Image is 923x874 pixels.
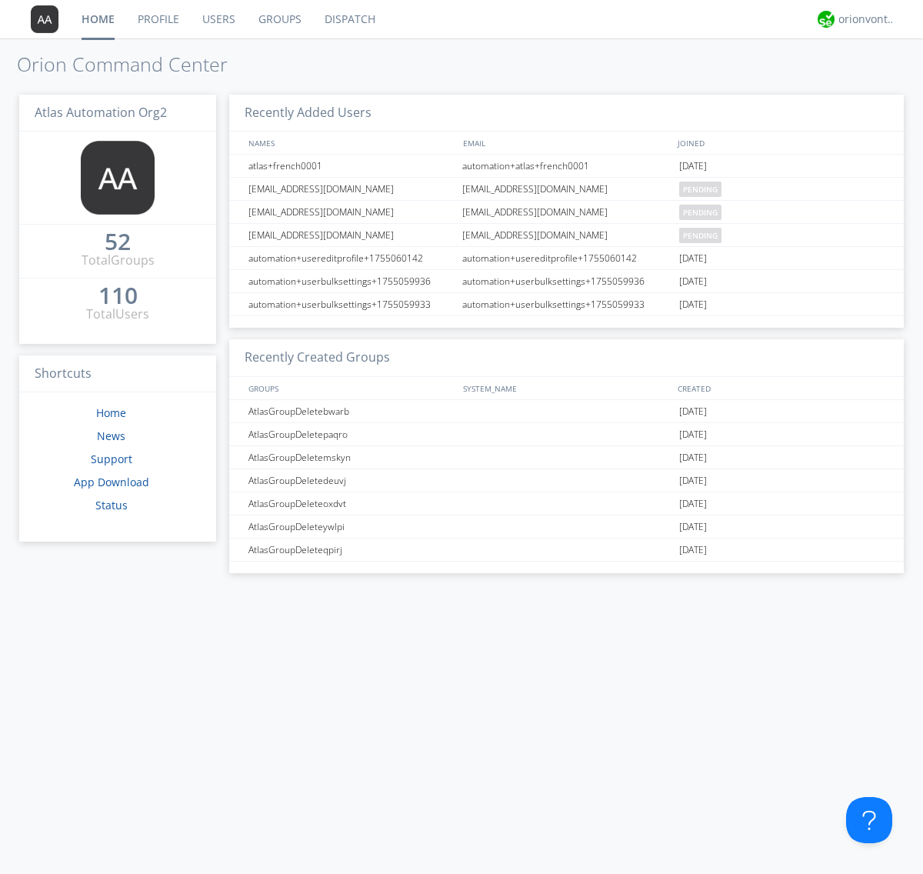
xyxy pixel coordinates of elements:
[229,201,904,224] a: [EMAIL_ADDRESS][DOMAIN_NAME][EMAIL_ADDRESS][DOMAIN_NAME]pending
[229,515,904,539] a: AtlasGroupDeleteywlpi[DATE]
[245,293,458,315] div: automation+userbulksettings+1755059933
[846,797,892,843] iframe: Toggle Customer Support
[245,539,458,561] div: AtlasGroupDeleteqpirj
[98,288,138,303] div: 110
[458,224,675,246] div: [EMAIL_ADDRESS][DOMAIN_NAME]
[458,270,675,292] div: automation+userbulksettings+1755059936
[679,423,707,446] span: [DATE]
[229,224,904,247] a: [EMAIL_ADDRESS][DOMAIN_NAME][EMAIL_ADDRESS][DOMAIN_NAME]pending
[245,247,458,269] div: automation+usereditprofile+1755060142
[229,293,904,316] a: automation+userbulksettings+1755059933automation+userbulksettings+1755059933[DATE]
[229,469,904,492] a: AtlasGroupDeletedeuvj[DATE]
[679,293,707,316] span: [DATE]
[679,182,721,197] span: pending
[458,293,675,315] div: automation+userbulksettings+1755059933
[97,429,125,443] a: News
[229,339,904,377] h3: Recently Created Groups
[679,205,721,220] span: pending
[245,377,455,399] div: GROUPS
[245,270,458,292] div: automation+userbulksettings+1755059936
[679,228,721,243] span: pending
[245,224,458,246] div: [EMAIL_ADDRESS][DOMAIN_NAME]
[229,492,904,515] a: AtlasGroupDeleteoxdvt[DATE]
[86,305,149,323] div: Total Users
[245,515,458,538] div: AtlasGroupDeleteywlpi
[96,405,126,420] a: Home
[82,252,155,269] div: Total Groups
[679,400,707,423] span: [DATE]
[229,270,904,293] a: automation+userbulksettings+1755059936automation+userbulksettings+1755059936[DATE]
[679,515,707,539] span: [DATE]
[245,492,458,515] div: AtlasGroupDeleteoxdvt
[229,423,904,446] a: AtlasGroupDeletepaqro[DATE]
[91,452,132,466] a: Support
[679,155,707,178] span: [DATE]
[679,492,707,515] span: [DATE]
[19,355,216,393] h3: Shortcuts
[229,539,904,562] a: AtlasGroupDeleteqpirj[DATE]
[105,234,131,249] div: 52
[245,178,458,200] div: [EMAIL_ADDRESS][DOMAIN_NAME]
[674,377,889,399] div: CREATED
[674,132,889,154] div: JOINED
[229,95,904,132] h3: Recently Added Users
[458,201,675,223] div: [EMAIL_ADDRESS][DOMAIN_NAME]
[679,247,707,270] span: [DATE]
[98,288,138,305] a: 110
[95,498,128,512] a: Status
[229,247,904,270] a: automation+usereditprofile+1755060142automation+usereditprofile+1755060142[DATE]
[838,12,896,27] div: orionvontas+atlas+automation+org2
[679,446,707,469] span: [DATE]
[459,377,674,399] div: SYSTEM_NAME
[818,11,835,28] img: 29d36aed6fa347d5a1537e7736e6aa13
[229,155,904,178] a: atlas+french0001automation+atlas+french0001[DATE]
[31,5,58,33] img: 373638.png
[229,446,904,469] a: AtlasGroupDeletemskyn[DATE]
[81,141,155,215] img: 373638.png
[245,201,458,223] div: [EMAIL_ADDRESS][DOMAIN_NAME]
[245,469,458,492] div: AtlasGroupDeletedeuvj
[245,423,458,445] div: AtlasGroupDeletepaqro
[245,132,455,154] div: NAMES
[245,155,458,177] div: atlas+french0001
[245,446,458,469] div: AtlasGroupDeletemskyn
[74,475,149,489] a: App Download
[229,178,904,201] a: [EMAIL_ADDRESS][DOMAIN_NAME][EMAIL_ADDRESS][DOMAIN_NAME]pending
[229,400,904,423] a: AtlasGroupDeletebwarb[DATE]
[105,234,131,252] a: 52
[458,247,675,269] div: automation+usereditprofile+1755060142
[458,155,675,177] div: automation+atlas+french0001
[679,270,707,293] span: [DATE]
[679,539,707,562] span: [DATE]
[679,469,707,492] span: [DATE]
[458,178,675,200] div: [EMAIL_ADDRESS][DOMAIN_NAME]
[459,132,674,154] div: EMAIL
[35,104,167,121] span: Atlas Automation Org2
[245,400,458,422] div: AtlasGroupDeletebwarb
